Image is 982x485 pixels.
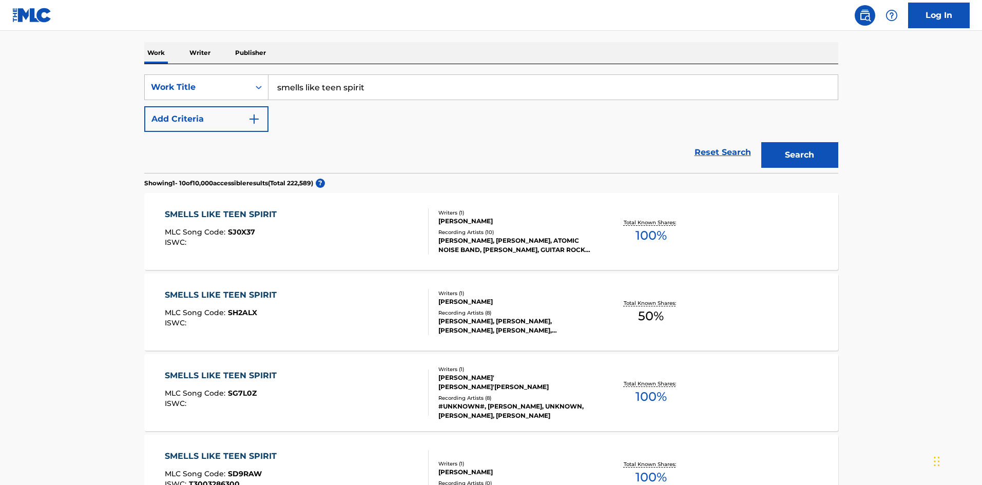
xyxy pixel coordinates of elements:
[228,308,257,317] span: SH2ALX
[186,42,214,64] p: Writer
[624,380,679,387] p: Total Known Shares:
[165,208,282,221] div: SMELLS LIKE TEEN SPIRIT
[165,389,228,398] span: MLC Song Code :
[228,227,255,237] span: SJ0X37
[144,42,168,64] p: Work
[165,370,282,382] div: SMELLS LIKE TEEN SPIRIT
[248,113,260,125] img: 9d2ae6d4665cec9f34b9.svg
[438,373,593,392] div: [PERSON_NAME]' [PERSON_NAME]'[PERSON_NAME]
[438,289,593,297] div: Writers ( 1 )
[165,399,189,408] span: ISWC :
[624,299,679,307] p: Total Known Shares:
[151,81,243,93] div: Work Title
[438,217,593,226] div: [PERSON_NAME]
[908,3,970,28] a: Log In
[165,318,189,327] span: ISWC :
[638,307,664,325] span: 50 %
[316,179,325,188] span: ?
[624,219,679,226] p: Total Known Shares:
[438,297,593,306] div: [PERSON_NAME]
[144,193,838,270] a: SMELLS LIKE TEEN SPIRITMLC Song Code:SJ0X37ISWC:Writers (1)[PERSON_NAME]Recording Artists (10)[PE...
[636,226,667,245] span: 100 %
[165,238,189,247] span: ISWC :
[165,469,228,478] span: MLC Song Code :
[881,5,902,26] div: Help
[165,227,228,237] span: MLC Song Code :
[144,274,838,351] a: SMELLS LIKE TEEN SPIRITMLC Song Code:SH2ALXISWC:Writers (1)[PERSON_NAME]Recording Artists (8)[PER...
[438,365,593,373] div: Writers ( 1 )
[438,460,593,468] div: Writers ( 1 )
[165,289,282,301] div: SMELLS LIKE TEEN SPIRIT
[228,469,262,478] span: SD9RAW
[934,446,940,477] div: Drag
[855,5,875,26] a: Public Search
[228,389,257,398] span: SG7L0Z
[438,228,593,236] div: Recording Artists ( 10 )
[144,74,838,173] form: Search Form
[165,308,228,317] span: MLC Song Code :
[859,9,871,22] img: search
[232,42,269,64] p: Publisher
[144,106,268,132] button: Add Criteria
[438,394,593,402] div: Recording Artists ( 8 )
[438,402,593,420] div: #UNKNOWN#, [PERSON_NAME], UNKNOWN, [PERSON_NAME], [PERSON_NAME]
[438,468,593,477] div: [PERSON_NAME]
[144,354,838,431] a: SMELLS LIKE TEEN SPIRITMLC Song Code:SG7L0ZISWC:Writers (1)[PERSON_NAME]' [PERSON_NAME]'[PERSON_N...
[12,8,52,23] img: MLC Logo
[165,450,282,462] div: SMELLS LIKE TEEN SPIRIT
[931,436,982,485] iframe: Chat Widget
[689,141,756,164] a: Reset Search
[438,236,593,255] div: [PERSON_NAME], [PERSON_NAME], ATOMIC NOISE BAND, [PERSON_NAME], GUITAR ROCK GANG
[438,209,593,217] div: Writers ( 1 )
[438,309,593,317] div: Recording Artists ( 8 )
[636,387,667,406] span: 100 %
[761,142,838,168] button: Search
[885,9,898,22] img: help
[624,460,679,468] p: Total Known Shares:
[438,317,593,335] div: [PERSON_NAME], [PERSON_NAME], [PERSON_NAME], [PERSON_NAME], [PERSON_NAME]
[144,179,313,188] p: Showing 1 - 10 of 10,000 accessible results (Total 222,589 )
